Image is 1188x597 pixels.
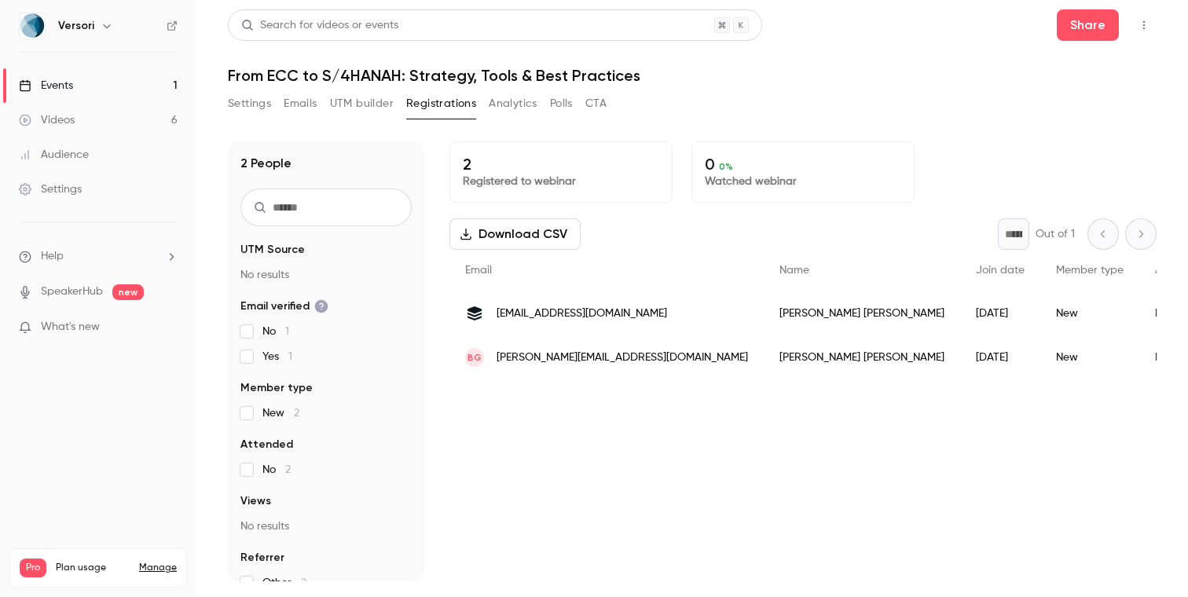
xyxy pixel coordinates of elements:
h1: 2 People [240,154,291,173]
span: Email [465,265,492,276]
span: Join date [976,265,1025,276]
button: Emails [284,91,317,116]
div: Search for videos or events [241,17,398,34]
div: Audience [19,147,89,163]
p: Registered to webinar [463,174,659,189]
img: Versori [20,13,45,38]
h6: Versori [58,18,94,34]
span: new [112,284,144,300]
div: [PERSON_NAME] [PERSON_NAME] [764,335,960,379]
span: Email verified [240,298,328,314]
h1: From ECC to S/4HANAH: Strategy, Tools & Best Practices [228,66,1157,85]
span: Member type [1056,265,1124,276]
div: Events [19,78,73,93]
span: Plan usage [56,562,130,574]
span: 2 [285,464,291,475]
span: Pro [20,559,46,577]
button: Settings [228,91,271,116]
p: No results [240,267,412,283]
button: UTM builder [330,91,394,116]
span: 0 % [719,161,733,172]
span: Member type [240,380,313,396]
span: Other [262,575,306,591]
span: 1 [285,326,289,337]
span: 2 [301,577,306,588]
p: Watched webinar [705,174,901,189]
span: No [262,324,289,339]
button: Analytics [489,91,537,116]
a: Manage [139,562,177,574]
div: Settings [19,181,82,197]
span: [PERSON_NAME][EMAIL_ADDRESS][DOMAIN_NAME] [497,350,748,366]
p: No results [240,518,412,534]
button: Polls [550,91,573,116]
div: [DATE] [960,291,1040,335]
span: Name [779,265,809,276]
a: SpeakerHub [41,284,103,300]
span: 2 [294,408,299,419]
span: What's new [41,319,100,335]
span: BG [467,350,482,364]
div: [PERSON_NAME] [PERSON_NAME] [764,291,960,335]
button: Registrations [406,91,476,116]
span: 1 [288,351,292,362]
div: New [1040,335,1139,379]
p: Videos [20,577,49,592]
button: Share [1057,9,1119,41]
span: [EMAIL_ADDRESS][DOMAIN_NAME] [497,306,667,322]
li: help-dropdown-opener [19,248,178,265]
span: Help [41,248,64,265]
div: [DATE] [960,335,1040,379]
img: sugarcrm.com [465,304,484,323]
span: 6 [154,580,159,589]
button: CTA [585,91,607,116]
span: Referrer [240,550,284,566]
span: Attended [240,437,293,452]
span: No [262,462,291,478]
div: Videos [19,112,75,128]
p: Out of 1 [1036,226,1075,242]
p: 0 [705,155,901,174]
div: New [1040,291,1139,335]
span: Yes [262,349,292,364]
p: 2 [463,155,659,174]
span: New [262,405,299,421]
button: Download CSV [449,218,581,250]
p: / 90 [154,577,177,592]
section: facet-groups [240,242,412,591]
span: UTM Source [240,242,305,258]
span: Views [240,493,271,509]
